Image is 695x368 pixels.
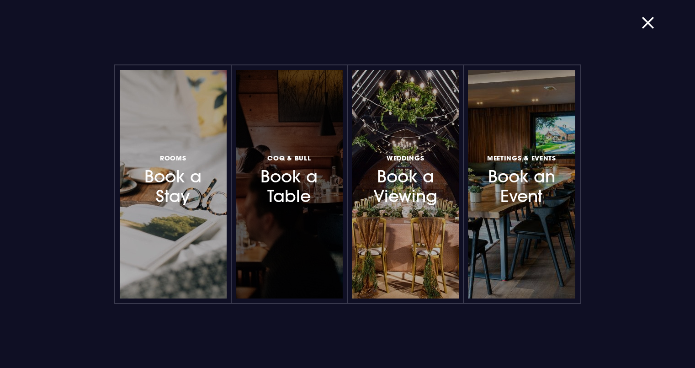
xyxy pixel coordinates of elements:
[249,152,329,207] h3: Book a Table
[236,70,343,299] a: Coq & BullBook a Table
[133,152,213,207] h3: Book a Stay
[267,154,311,162] span: Coq & Bull
[482,152,561,207] h3: Book an Event
[352,70,459,299] a: WeddingsBook a Viewing
[160,154,186,162] span: Rooms
[366,152,445,207] h3: Book a Viewing
[387,154,424,162] span: Weddings
[120,70,227,299] a: RoomsBook a Stay
[468,70,575,299] a: Meetings & EventsBook an Event
[487,154,556,162] span: Meetings & Events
